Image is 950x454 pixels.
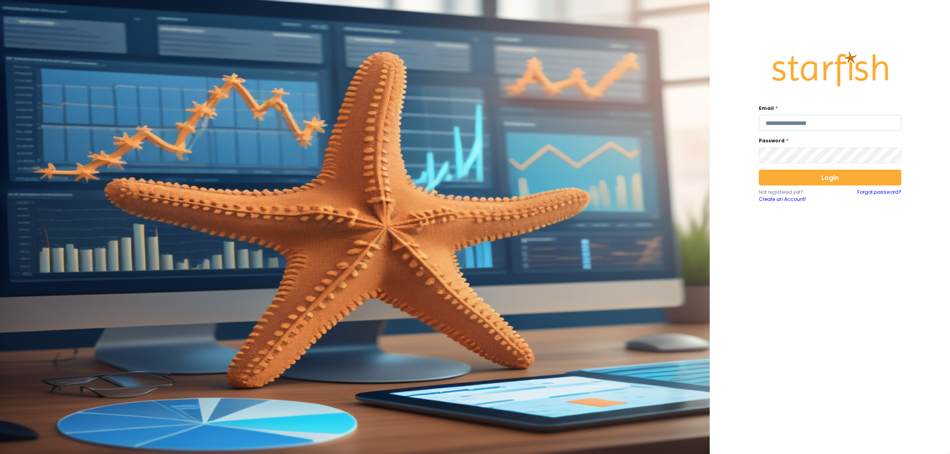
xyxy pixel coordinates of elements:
[759,137,897,144] label: Password
[759,105,897,112] label: Email
[771,44,889,94] img: Logo.42cb71d561138c82c4ab.png
[759,170,901,185] button: Login
[759,196,830,203] a: Create an Account!
[857,189,901,203] a: Forgot password?
[759,189,830,196] p: Not registered yet?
